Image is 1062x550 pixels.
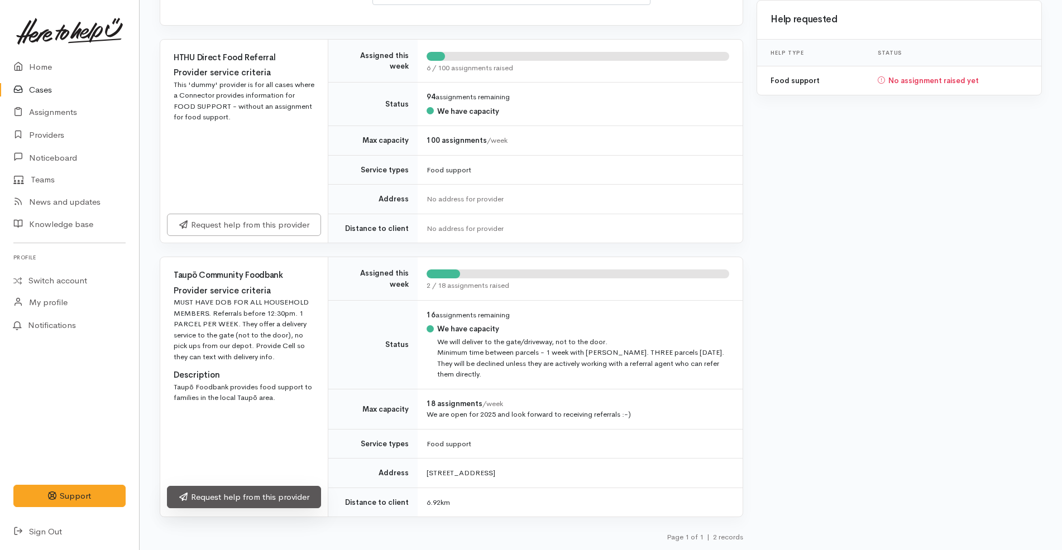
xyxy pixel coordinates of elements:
[328,389,418,429] td: Max capacity
[427,223,729,234] div: No address for provider
[427,409,729,420] div: We are open for 2025 and look forward to receiving referrals :-)
[869,40,1041,66] th: Status
[427,497,729,508] div: 6.92
[441,498,450,507] span: km
[427,438,729,450] div: Food support
[482,399,503,408] span: /week
[13,485,126,508] button: Support
[427,467,729,479] div: [STREET_ADDRESS]
[427,310,436,320] b: 16
[427,194,729,205] div: No address for provider
[328,488,418,517] td: Distance to client
[328,83,418,126] td: Status
[174,66,271,79] label: Provider service criteria
[487,136,508,145] span: /week
[174,271,314,280] h4: Taupō Community Foodbank
[174,284,271,297] label: Provider service criteria
[427,92,436,102] b: 94
[328,185,418,214] td: Address
[427,136,487,145] b: 100 assignments
[167,486,321,509] a: Request help from this provider
[427,310,729,321] div: assignments remaining
[328,155,418,185] td: Service types
[427,62,729,74] div: 6 / 100 assignments raised
[757,40,869,66] th: Help type
[174,382,314,403] div: Taupō Foodbank provides food support to families in the local Taupō area.
[328,214,418,243] td: Distance to client
[667,532,743,542] small: Page 1 of 1 2 records
[13,250,126,265] h6: Profile
[328,126,418,156] td: Max capacity
[174,53,314,62] h4: HTHU Direct Food Referral
[427,280,729,291] div: 2 / 18 assignments raised
[878,76,979,85] b: No assignment raised yet
[764,15,1035,25] h3: Help requested
[328,429,418,459] td: Service types
[328,459,418,488] td: Address
[437,336,729,380] div: We will deliver to the gate/driveway, not to the door. Minimum time between parcels - 1 week with...
[167,214,321,237] a: Request help from this provider
[707,532,710,542] span: |
[437,107,499,116] b: We have capacity
[174,79,314,123] div: This 'dummy' provider is for all cases where a Connector provides information for FOOD SUPPORT - ...
[174,369,220,382] label: Description
[328,257,418,300] td: Assigned this week
[427,91,729,103] div: assignments remaining
[427,399,482,408] b: 18 assignments
[427,165,729,176] div: Food support
[174,297,314,362] div: MUST HAVE DOB FOR ALL HOUSEHOLD MEMBERS. Referrals before 12:30pm. 1 PARCEL PER WEEK. They offer ...
[328,40,418,83] td: Assigned this week
[437,324,499,334] b: We have capacity
[771,76,820,85] b: Food support
[328,300,418,389] td: Status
